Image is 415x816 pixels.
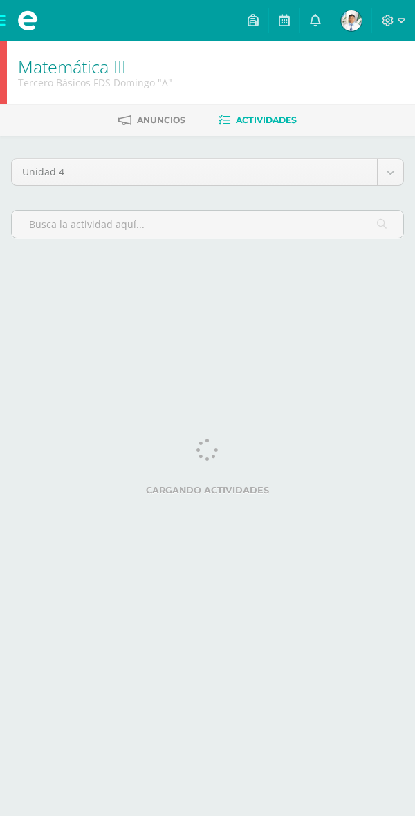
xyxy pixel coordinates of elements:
a: Matemática III [18,55,126,78]
span: Anuncios [137,115,185,125]
a: Actividades [219,109,297,131]
span: Actividades [236,115,297,125]
span: Unidad 4 [22,159,367,185]
div: Tercero Básicos FDS Domingo 'A' [18,76,172,89]
img: 634950e137f39f5adc814172a08baa45.png [341,10,362,31]
label: Cargando actividades [11,485,404,495]
a: Unidad 4 [12,159,403,185]
input: Busca la actividad aquí... [12,211,403,238]
h1: Matemática III [18,57,172,76]
a: Anuncios [118,109,185,131]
